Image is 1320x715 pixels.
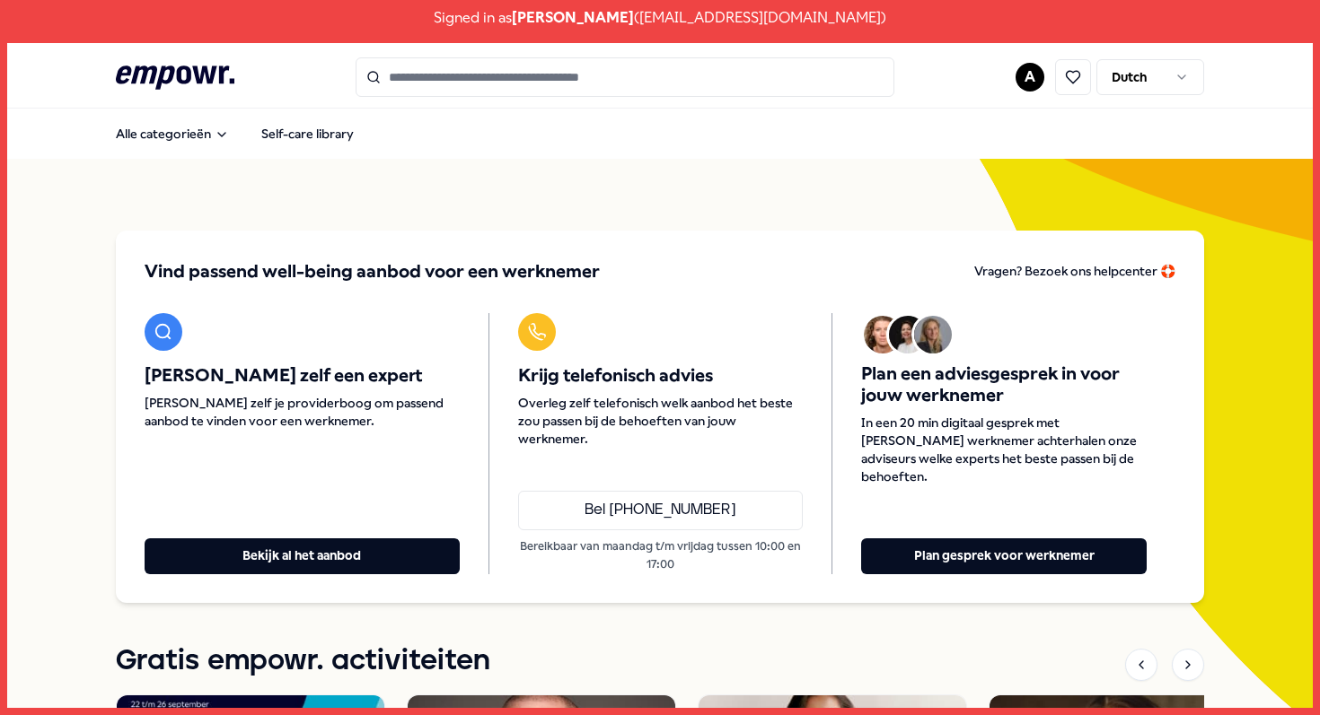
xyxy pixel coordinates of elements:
span: [PERSON_NAME] zelf een expert [145,365,460,387]
span: Krijg telefonisch advies [518,365,804,387]
img: Avatar [864,316,902,353]
span: [PERSON_NAME] [512,6,634,30]
img: Avatar [914,316,952,353]
span: Overleg zelf telefonisch welk aanbod het beste zou passen bij de behoeften van jouw werknemer. [518,394,804,448]
button: Bekijk al het aanbod [145,538,460,574]
a: Bel [PHONE_NUMBER] [518,491,804,530]
button: Plan gesprek voor werknemer [861,538,1147,574]
button: Alle categorieën [101,116,243,152]
a: Self-care library [247,116,368,152]
nav: Main [101,116,368,152]
span: [PERSON_NAME] zelf je providerboog om passend aanbod te vinden voor een werknemer. [145,394,460,430]
a: Vragen? Bezoek ons helpcenter 🛟 [974,259,1175,284]
span: Plan een adviesgesprek in voor jouw werknemer [861,363,1147,406]
img: Avatar [889,316,927,353]
span: In een 20 min digitaal gesprek met [PERSON_NAME] werknemer achterhalen onze adviseurs welke exper... [861,414,1147,485]
h1: Gratis empowr. activiteiten [116,639,490,684]
button: A [1016,63,1044,92]
p: Bereikbaar van maandag t/m vrijdag tussen 10:00 en 17:00 [518,537,804,574]
span: Vind passend well-being aanbod voor een werknemer [145,259,600,284]
span: Vragen? Bezoek ons helpcenter 🛟 [974,264,1175,278]
input: Search for products, categories or subcategories [356,57,894,97]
